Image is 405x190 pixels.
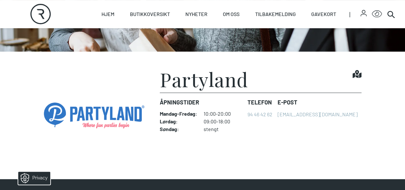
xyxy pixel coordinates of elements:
dd: stengt [204,126,242,132]
a: [EMAIL_ADDRESS][DOMAIN_NAME] [278,111,358,117]
dt: E-post [278,98,358,107]
dt: Telefon [247,98,272,107]
button: Open Accessibility Menu [372,9,382,19]
dt: Søndag : [160,126,197,132]
details: Attribution [382,115,405,120]
div: © Mappedin [384,116,400,120]
dt: Mandag - Fredag : [160,111,197,117]
dt: Lørdag : [160,118,197,125]
h1: Partyland [160,70,248,89]
dd: 09:00-18:00 [204,118,242,125]
dt: Åpningstider [160,98,242,107]
dd: 10:00-20:00 [204,111,242,117]
iframe: Manage Preferences [6,169,59,187]
a: 94 46 42 62 [247,111,272,117]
